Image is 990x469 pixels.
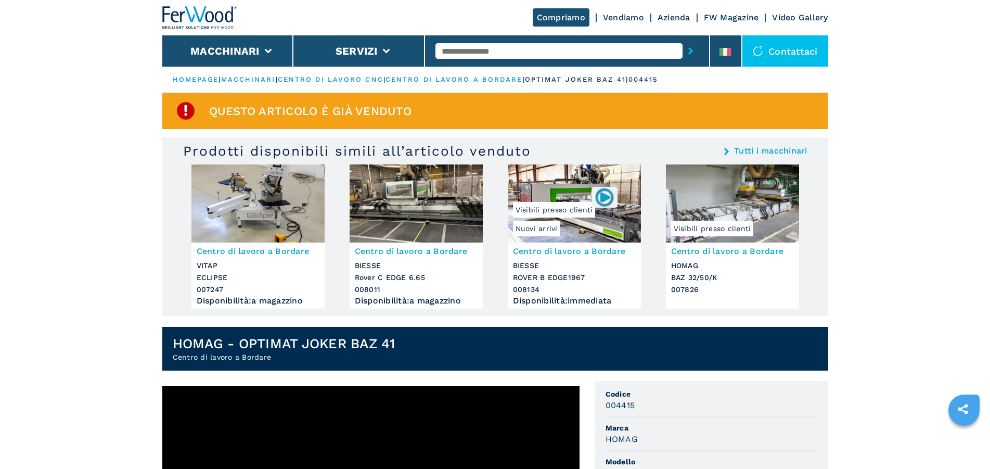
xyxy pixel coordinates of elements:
span: | [276,75,278,83]
p: optimat joker baz 41 | [525,75,628,84]
h3: HOMAG [606,433,638,445]
button: Macchinari [190,45,260,57]
span: Visibili presso clienti [513,202,596,218]
a: macchinari [221,75,276,83]
div: Disponibilità : a magazzino [355,298,478,303]
a: HOMEPAGE [173,75,219,83]
h3: Centro di lavoro a Bordare [513,245,636,257]
div: Disponibilità : a magazzino [197,298,319,303]
img: Centro di lavoro a Bordare VITAP ECLIPSE [191,164,325,243]
a: Centro di lavoro a Bordare BIESSE Rover C EDGE 6.65Centro di lavoro a BordareBIESSERover C EDGE 6... [350,164,483,309]
h3: HOMAG BAZ 32/50/K 007826 [671,260,794,296]
a: Centro di lavoro a Bordare VITAP ECLIPSECentro di lavoro a BordareVITAPECLIPSE007247Disponibilità... [191,164,325,309]
span: | [383,75,385,83]
a: sharethis [950,396,976,422]
button: submit-button [683,39,699,63]
h1: HOMAG - OPTIMAT JOKER BAZ 41 [173,335,395,352]
div: Contattaci [742,35,828,67]
h3: Centro di lavoro a Bordare [355,245,478,257]
h3: BIESSE Rover C EDGE 6.65 008011 [355,260,478,296]
h3: Centro di lavoro a Bordare [671,245,794,257]
h3: 004415 [606,399,635,411]
a: Azienda [658,12,690,22]
img: 008134 [594,187,614,207]
h3: Centro di lavoro a Bordare [197,245,319,257]
a: Compriamo [533,8,589,27]
a: Video Gallery [772,12,828,22]
img: Centro di lavoro a Bordare BIESSE Rover C EDGE 6.65 [350,164,483,243]
h2: Centro di lavoro a Bordare [173,352,395,362]
p: 004415 [628,75,659,84]
a: Centro di lavoro a Bordare BIESSE ROVER B EDGE1967Nuovi arriviVisibili presso clienti008134Centro... [508,164,641,309]
img: Centro di lavoro a Bordare HOMAG BAZ 32/50/K [666,164,799,243]
span: Visibili presso clienti [671,221,754,236]
h3: Prodotti disponibili simili all’articolo venduto [183,143,531,159]
a: Tutti i macchinari [734,147,807,155]
img: SoldProduct [175,100,196,121]
span: | [523,75,525,83]
a: Vendiamo [603,12,644,22]
span: Codice [606,389,818,399]
img: Ferwood [162,6,237,29]
span: Nuovi arrivi [513,221,560,236]
a: centro di lavoro cnc [278,75,383,83]
span: | [218,75,221,83]
a: Centro di lavoro a Bordare HOMAG BAZ 32/50/KVisibili presso clientiCentro di lavoro a BordareHOMA... [666,164,799,309]
img: Centro di lavoro a Bordare BIESSE ROVER B EDGE1967 [508,164,641,243]
h3: VITAP ECLIPSE 007247 [197,260,319,296]
span: Modello [606,457,818,467]
span: Marca [606,423,818,433]
img: Contattaci [753,46,763,56]
a: centro di lavoro a bordare [385,75,523,83]
div: Disponibilità : immediata [513,298,636,303]
a: FW Magazine [704,12,759,22]
h3: BIESSE ROVER B EDGE1967 008134 [513,260,636,296]
span: Questo articolo è già venduto [209,105,412,117]
button: Servizi [336,45,378,57]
